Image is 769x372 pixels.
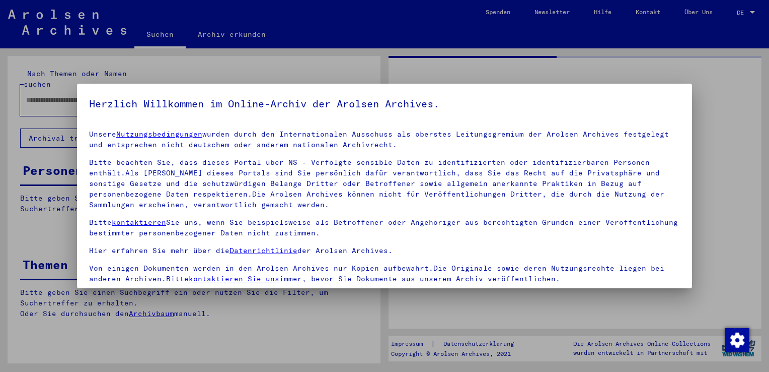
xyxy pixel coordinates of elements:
p: Bitte Sie uns, wenn Sie beispielsweise als Betroffener oder Angehöriger aus berechtigten Gründen ... [89,217,680,238]
p: Bitte beachten Sie, dass dieses Portal über NS - Verfolgte sensible Daten zu identifizierten oder... [89,157,680,210]
a: Datenrichtlinie [229,246,297,255]
img: Zustimmung ändern [725,328,749,352]
p: Hier erfahren Sie mehr über die der Arolsen Archives. [89,245,680,256]
a: kontaktieren Sie uns [189,274,279,283]
a: kontaktieren [112,218,166,227]
p: Von einigen Dokumenten werden in den Arolsen Archives nur Kopien aufbewahrt.Die Originale sowie d... [89,263,680,284]
p: Unsere wurden durch den Internationalen Ausschuss als oberstes Leitungsgremium der Arolsen Archiv... [89,129,680,150]
h5: Herzlich Willkommen im Online-Archiv der Arolsen Archives. [89,96,680,112]
a: Nutzungsbedingungen [116,130,202,139]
